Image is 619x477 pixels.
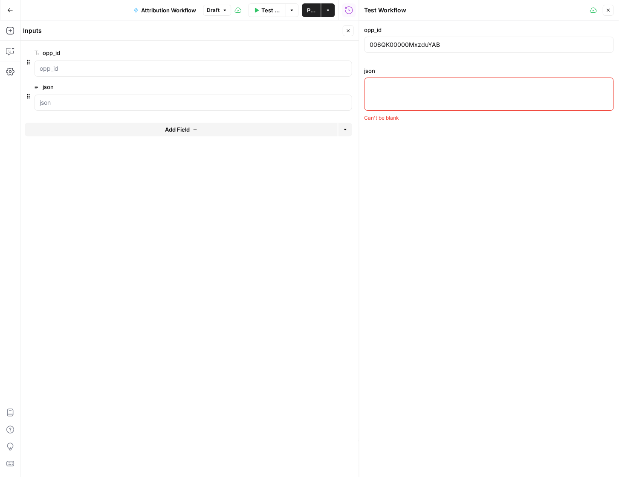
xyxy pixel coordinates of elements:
[128,3,201,17] button: Attribution Workflow
[165,125,190,134] span: Add Field
[25,123,337,136] button: Add Field
[203,5,231,16] button: Draft
[307,6,315,14] span: Publish
[141,6,196,14] span: Attribution Workflow
[34,49,304,57] label: opp_id
[261,6,280,14] span: Test Workflow
[364,114,613,122] div: Can't be blank
[248,3,285,17] button: Test Workflow
[364,26,613,34] label: opp_id
[40,64,346,73] input: opp_id
[23,26,340,35] div: Inputs
[40,98,346,107] input: json
[364,66,613,75] label: json
[302,3,321,17] button: Publish
[34,83,304,91] label: json
[207,6,220,14] span: Draft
